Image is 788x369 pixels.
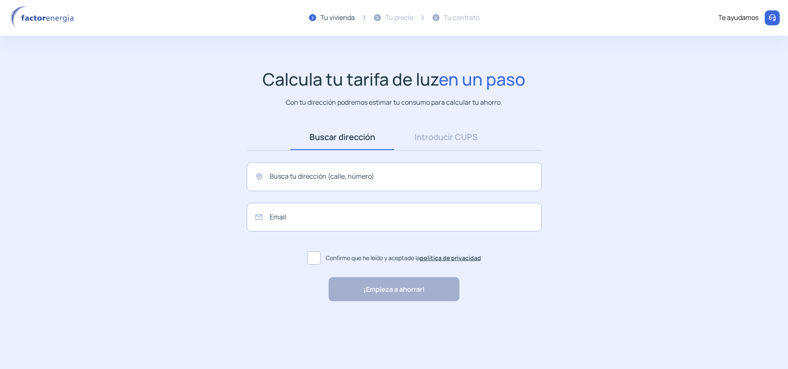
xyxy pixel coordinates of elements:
[320,12,355,23] div: Tu vivienda
[718,12,759,23] div: Te ayudamos
[768,14,776,22] img: llamar
[8,6,79,30] img: logo factor
[326,253,481,263] span: Confirmo que he leído y aceptado la
[394,124,498,150] a: Introducir CUPS
[290,124,394,150] a: Buscar dirección
[420,254,481,262] a: política de privacidad
[439,67,525,91] span: en un paso
[286,97,502,108] p: Con tu dirección podremos estimar tu consumo para calcular tu ahorro.
[263,69,525,89] h1: Calcula tu tarifa de luz
[385,12,413,23] div: Tu precio
[444,12,479,23] div: Tu contrato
